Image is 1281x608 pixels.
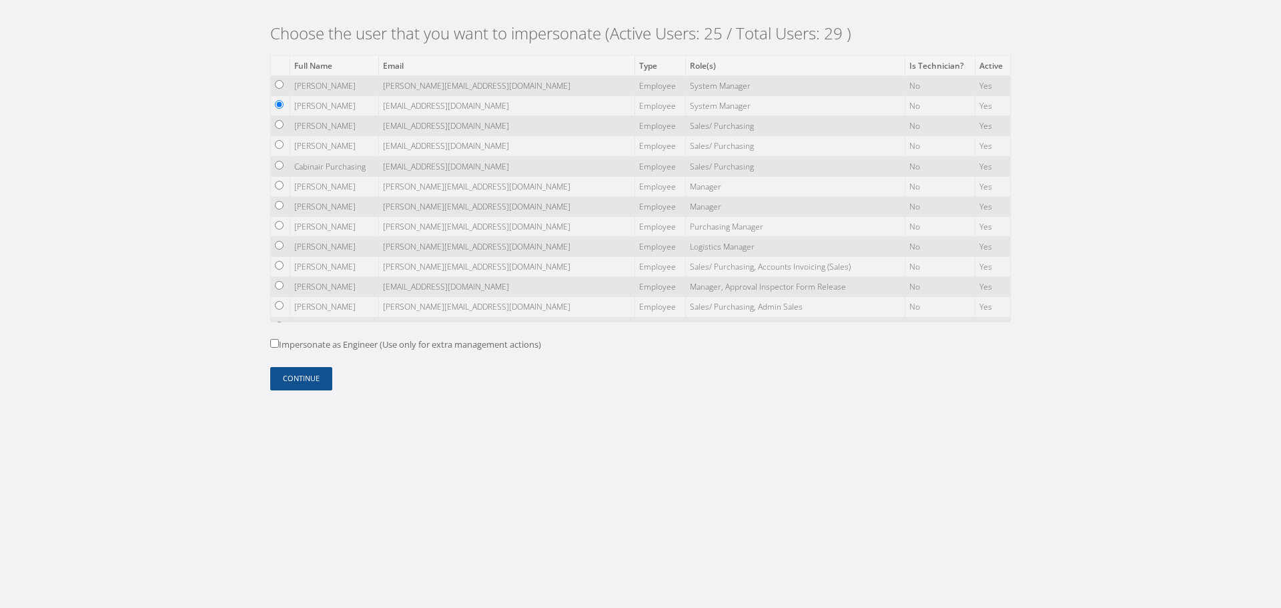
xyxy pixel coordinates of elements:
td: No [905,257,975,277]
td: Employee [635,257,686,277]
td: Purchasing Manager [685,216,905,236]
td: System Manager [685,96,905,116]
td: System Manager [685,75,905,95]
input: Impersonate as Engineer (Use only for extra management actions) [270,339,279,348]
th: Is Technician? [905,55,975,75]
td: [EMAIL_ADDRESS][DOMAIN_NAME] [379,136,635,156]
td: No [905,75,975,95]
td: [PERSON_NAME][EMAIL_ADDRESS][DOMAIN_NAME] [379,297,635,317]
td: [PERSON_NAME] [290,237,378,257]
td: Employee [635,156,686,176]
td: Sales/ Purchasing [685,156,905,176]
td: Employee [635,116,686,136]
th: Type [635,55,686,75]
td: [PERSON_NAME] [290,116,378,136]
td: No [905,237,975,257]
td: Employee [635,136,686,156]
td: No [905,156,975,176]
td: [PERSON_NAME][EMAIL_ADDRESS][DOMAIN_NAME] [379,176,635,196]
td: No [905,317,975,337]
td: [EMAIL_ADDRESS][DOMAIN_NAME] [379,156,635,176]
td: Employee [635,297,686,317]
td: Yes [975,96,1010,116]
td: Yes [975,75,1010,95]
th: Email [379,55,635,75]
td: Logistics Manager [685,237,905,257]
td: Employee [635,237,686,257]
th: Full Name [290,55,378,75]
td: [PERSON_NAME] [290,216,378,236]
td: Yes [975,116,1010,136]
td: [PERSON_NAME] [290,75,378,95]
td: No [905,176,975,196]
td: Sales/ Purchasing, Accounts Invoicing (Sales) [685,257,905,277]
td: No [905,196,975,216]
td: No [905,96,975,116]
td: [PERSON_NAME] [290,136,378,156]
td: [PERSON_NAME][EMAIL_ADDRESS][DOMAIN_NAME] [379,216,635,236]
td: Yes [975,237,1010,257]
td: Sales/ Purchasing [685,116,905,136]
td: [PERSON_NAME] [290,176,378,196]
h2: Choose the user that you want to impersonate (Active Users: 25 / Total Users: 29 ) [270,24,1011,43]
td: Employee [635,216,686,236]
td: Employee [635,75,686,95]
td: Sales/ Purchasing [685,136,905,156]
th: Active [975,55,1010,75]
td: [PERSON_NAME] [290,317,378,337]
td: No [905,216,975,236]
td: [PERSON_NAME] [290,96,378,116]
td: [PERSON_NAME] [290,196,378,216]
th: Role(s) [685,55,905,75]
td: Yes [975,156,1010,176]
td: No [905,297,975,317]
td: [EMAIL_ADDRESS][DOMAIN_NAME] [379,96,635,116]
td: Employee [635,176,686,196]
td: Employee [635,96,686,116]
label: Impersonate as Engineer (Use only for extra management actions) [270,338,541,352]
td: No [905,116,975,136]
td: Yes [975,317,1010,337]
td: Sales/ Purchasing [685,317,905,337]
td: No [905,136,975,156]
td: Yes [975,176,1010,196]
td: [PERSON_NAME][EMAIL_ADDRESS][DOMAIN_NAME] [379,196,635,216]
td: [PERSON_NAME][EMAIL_ADDRESS][DOMAIN_NAME] [379,237,635,257]
td: Yes [975,196,1010,216]
td: Sales/ Purchasing, Admin Sales [685,297,905,317]
td: Employee [635,196,686,216]
td: Employee [635,277,686,297]
td: [EMAIL_ADDRESS][DOMAIN_NAME] [379,116,635,136]
td: [PERSON_NAME] [290,297,378,317]
td: [PERSON_NAME] [290,277,378,297]
td: [PERSON_NAME][EMAIL_ADDRESS][DOMAIN_NAME] [379,257,635,277]
td: [PERSON_NAME] [290,257,378,277]
td: Yes [975,136,1010,156]
td: Yes [975,257,1010,277]
td: Manager, Approval Inspector Form Release [685,277,905,297]
td: Cabinair Purchasing [290,156,378,176]
td: Manager [685,176,905,196]
td: [EMAIL_ADDRESS][DOMAIN_NAME] [379,317,635,337]
td: Employee [635,317,686,337]
td: Yes [975,216,1010,236]
td: [EMAIL_ADDRESS][DOMAIN_NAME] [379,277,635,297]
td: Yes [975,297,1010,317]
td: Yes [975,277,1010,297]
td: No [905,277,975,297]
td: [PERSON_NAME][EMAIL_ADDRESS][DOMAIN_NAME] [379,75,635,95]
td: Manager [685,196,905,216]
button: Continue [270,367,332,390]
